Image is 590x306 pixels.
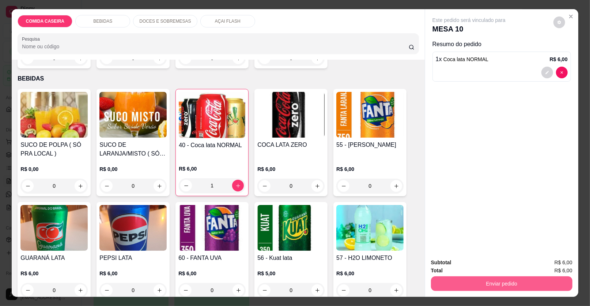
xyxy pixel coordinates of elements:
h4: COCA LATA ZERO [257,141,325,149]
p: AÇAI FLASH [215,18,241,24]
p: R$ 0,00 [20,165,88,173]
strong: Subtotal [431,260,451,265]
button: increase-product-quantity [390,284,402,296]
img: product-image [178,205,246,251]
p: BEBIDAS [93,18,112,24]
img: product-image [179,92,245,138]
span: R$ 6,00 [555,258,572,266]
button: decrease-product-quantity [101,284,113,296]
button: increase-product-quantity [390,180,402,192]
button: increase-product-quantity [232,180,244,191]
h4: SUCO DE POLPA ( SÓ PRA LOCAL ) [20,141,88,158]
p: R$ 6,00 [336,270,404,277]
h4: PEPSI LATA [99,254,167,262]
h4: 60 - FANTA UVA [178,254,246,262]
h4: 57 - H2O LIMONETO [336,254,404,262]
p: R$ 0,00 [99,165,167,173]
h4: 40 - Coca lata NORMAL [179,141,245,150]
p: R$ 6,00 [336,165,404,173]
button: decrease-product-quantity [180,284,192,296]
p: R$ 6,00 [99,270,167,277]
button: decrease-product-quantity [180,180,192,191]
button: decrease-product-quantity [338,180,349,192]
button: increase-product-quantity [154,284,165,296]
p: Resumo do pedido [432,40,571,49]
img: product-image [257,92,325,138]
button: Close [565,11,577,22]
img: product-image [257,205,325,251]
button: increase-product-quantity [311,180,323,192]
button: decrease-product-quantity [556,67,568,78]
p: Este pedido será vinculado para [432,16,506,24]
img: product-image [336,205,404,251]
p: MESA 10 [432,24,506,34]
button: increase-product-quantity [311,284,323,296]
p: BEBIDAS [18,74,419,83]
p: R$ 6,00 [550,56,568,63]
img: product-image [99,205,167,251]
button: decrease-product-quantity [553,16,565,28]
label: Pesquisa [22,36,42,42]
img: product-image [99,92,167,138]
p: R$ 5,00 [257,270,325,277]
p: R$ 6,00 [178,270,246,277]
button: Enviar pedido [431,276,572,291]
img: product-image [20,92,88,138]
button: decrease-product-quantity [259,284,271,296]
button: decrease-product-quantity [22,284,34,296]
span: Coca lata NORMAL [443,56,488,62]
p: R$ 6,00 [257,165,325,173]
strong: Total [431,268,443,273]
button: decrease-product-quantity [259,180,271,192]
h4: GUARANÁ LATA [20,254,88,262]
button: increase-product-quantity [232,284,244,296]
input: Pesquisa [22,43,409,50]
p: 1 x [436,55,488,64]
p: R$ 6,00 [20,270,88,277]
img: product-image [336,92,404,138]
h4: SUCO DE LARANJA/MISTO ( SÓ PRO LOCAL ) [99,141,167,158]
p: R$ 6,00 [179,165,245,172]
span: R$ 6,00 [555,266,572,275]
button: increase-product-quantity [75,284,86,296]
button: decrease-product-quantity [338,284,349,296]
p: COMIDA CASEIRA [26,18,65,24]
img: product-image [20,205,88,251]
h4: 55 - [PERSON_NAME] [336,141,404,149]
button: decrease-product-quantity [541,67,553,78]
h4: 56 - Kuat lata [257,254,325,262]
p: DOCES E SOBREMESAS [139,18,191,24]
